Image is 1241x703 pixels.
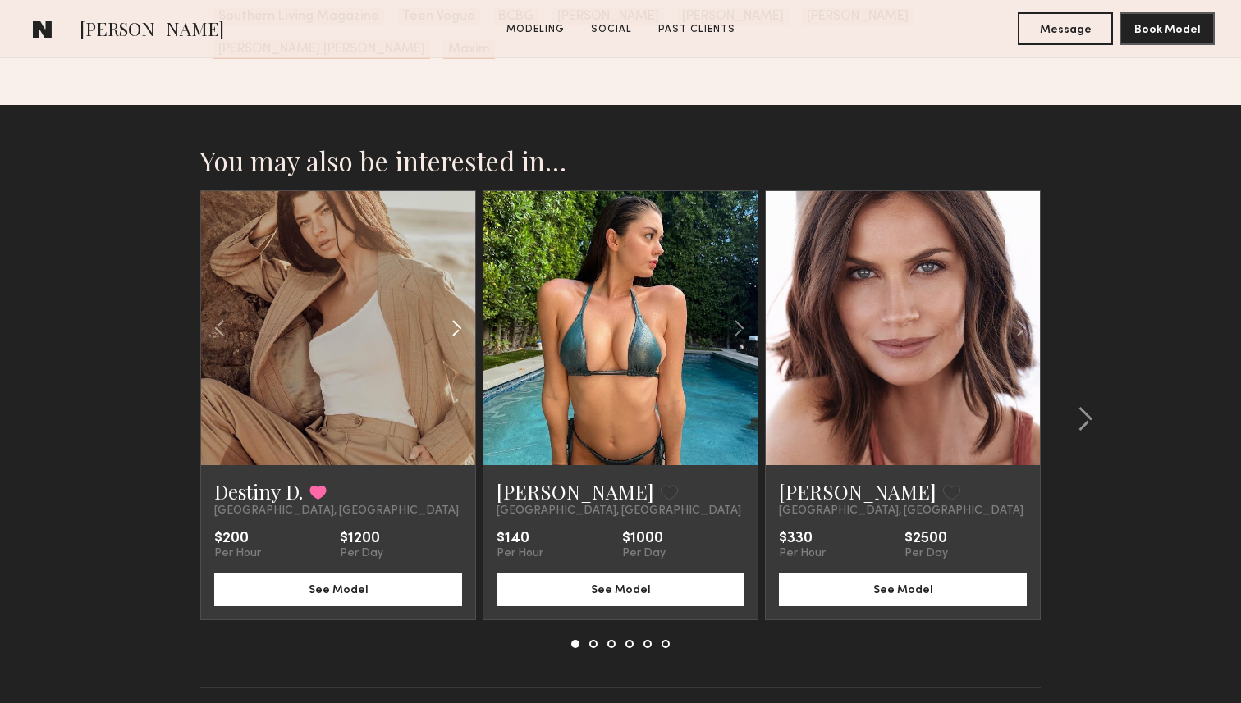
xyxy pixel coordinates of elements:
[214,478,303,504] a: Destiny D.
[622,531,666,547] div: $1000
[214,547,261,560] div: Per Hour
[497,573,744,606] button: See Model
[497,531,543,547] div: $140
[779,573,1027,606] button: See Model
[779,582,1027,596] a: See Model
[1120,12,1215,45] button: Book Model
[1018,12,1113,45] button: Message
[1120,21,1215,35] a: Book Model
[779,531,826,547] div: $330
[497,504,741,518] span: [GEOGRAPHIC_DATA], [GEOGRAPHIC_DATA]
[779,504,1023,518] span: [GEOGRAPHIC_DATA], [GEOGRAPHIC_DATA]
[214,582,462,596] a: See Model
[779,547,826,560] div: Per Hour
[497,582,744,596] a: See Model
[340,547,383,560] div: Per Day
[497,478,654,504] a: [PERSON_NAME]
[214,573,462,606] button: See Model
[652,22,742,37] a: Past Clients
[200,144,1041,177] h2: You may also be interested in…
[500,22,571,37] a: Modeling
[340,531,383,547] div: $1200
[214,531,261,547] div: $200
[584,22,639,37] a: Social
[622,547,666,560] div: Per Day
[80,16,224,45] span: [PERSON_NAME]
[497,547,543,560] div: Per Hour
[779,478,936,504] a: [PERSON_NAME]
[904,531,948,547] div: $2500
[904,547,948,560] div: Per Day
[214,504,459,518] span: [GEOGRAPHIC_DATA], [GEOGRAPHIC_DATA]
